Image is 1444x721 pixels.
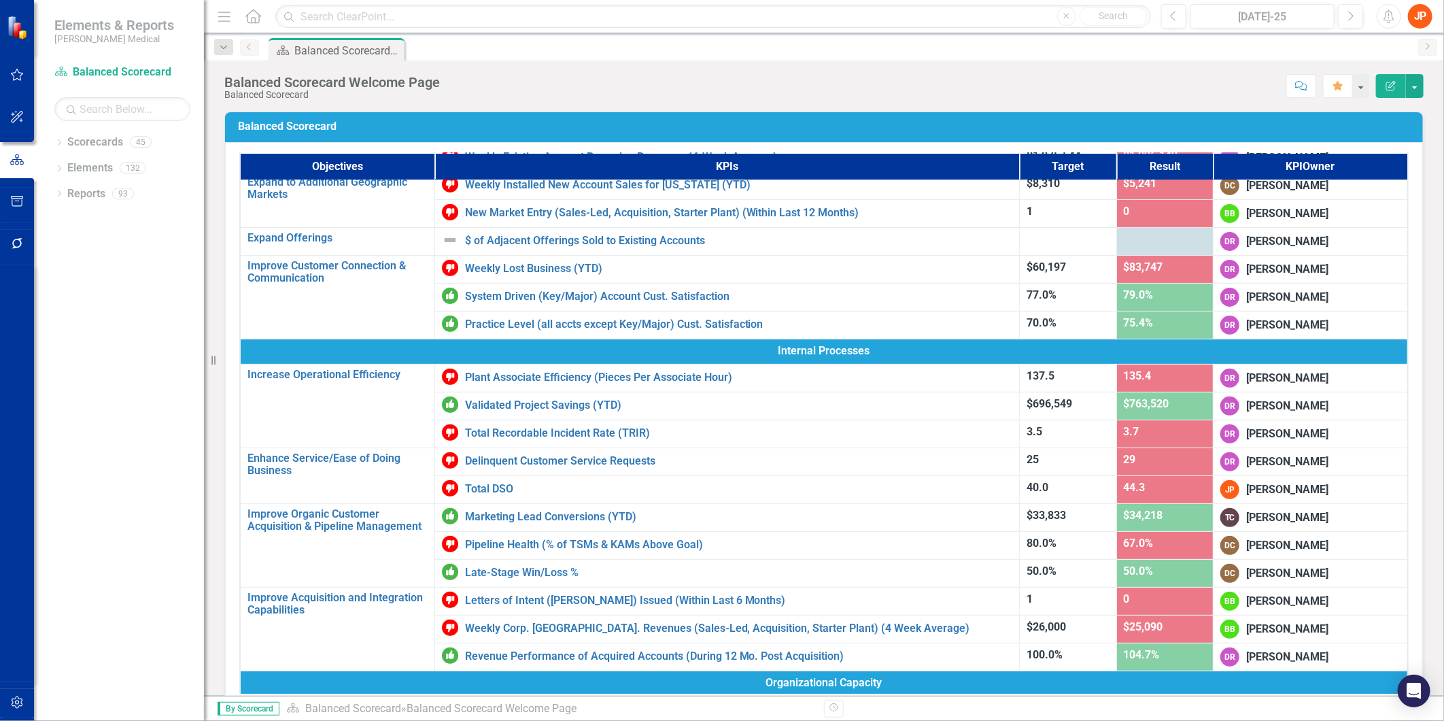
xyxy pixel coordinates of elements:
span: 67.0% [1124,537,1154,550]
img: ClearPoint Strategy [7,15,31,39]
span: $26,000 [1027,620,1066,633]
td: Double-Click to Edit [1214,312,1408,339]
td: Double-Click to Edit [1214,284,1408,312]
button: JP [1408,4,1432,29]
input: Search Below... [54,97,190,121]
div: TC [1220,508,1239,527]
button: Search [1080,7,1148,26]
td: Double-Click to Edit Right Click for Context Menu [434,312,1020,339]
div: » [286,701,814,717]
a: Validated Project Savings (YTD) [465,399,1013,412]
a: Total Recordable Incident Rate (TRIR) [465,427,1013,439]
div: DR [1220,424,1239,443]
span: 40.0 [1027,481,1048,494]
td: Double-Click to Edit Right Click for Context Menu [434,420,1020,448]
td: Double-Click to Edit [1214,256,1408,284]
td: Double-Click to Edit [1214,643,1408,671]
a: Delinquent Customer Service Requests [465,455,1013,467]
td: Double-Click to Edit Right Click for Context Menu [434,616,1020,643]
span: 75.4% [1124,316,1154,329]
td: Double-Click to Edit Right Click for Context Menu [434,504,1020,532]
td: Double-Click to Edit [1214,616,1408,643]
div: Balanced Scorecard [224,90,440,100]
a: Expand to Additional Geographic Markets [247,176,428,200]
div: [DATE]-25 [1195,9,1330,25]
td: Double-Click to Edit Right Click for Context Menu [434,365,1020,392]
a: Practice Level (all accts except Key/Major) Cust. Satisfaction [465,318,1013,331]
span: 1 [1027,205,1033,218]
span: Search [1099,10,1128,21]
a: Scorecards [67,135,123,150]
a: Balanced Scorecard [54,65,190,80]
a: Weekly Lost Business (YTD) [465,263,1013,275]
td: Double-Click to Edit Right Click for Context Menu [434,200,1020,228]
td: Double-Click to Edit [1214,560,1408,588]
td: Double-Click to Edit Right Click for Context Menu [240,172,434,228]
img: On or Above Target [442,508,458,524]
div: [PERSON_NAME] [1246,538,1328,554]
div: [PERSON_NAME] [1246,510,1328,526]
span: $25,090 [1124,620,1163,633]
div: [PERSON_NAME] [1246,234,1328,250]
div: [PERSON_NAME] [1246,482,1328,498]
a: $ of Adjacent Offerings Sold to Existing Accounts [465,235,1013,247]
span: 100.0% [1027,648,1063,661]
td: Double-Click to Edit [1214,448,1408,476]
img: On or Above Target [442,397,458,413]
a: Weekly Installed New Account Sales for [US_STATE] (YTD) [465,179,1013,191]
div: [PERSON_NAME] [1246,178,1328,194]
div: [PERSON_NAME] [1246,650,1328,665]
td: Double-Click to Edit [1214,392,1408,420]
span: $34,218 [1124,509,1163,522]
span: 80.0% [1027,537,1056,550]
img: Below Target [442,369,458,385]
td: Double-Click to Edit [1214,172,1408,200]
a: New Market Entry (Sales-Led, Acquisition, Starter Plant) (Within Last 12 Months) [465,207,1013,219]
span: 44.3 [1124,481,1146,494]
img: On or Above Target [442,316,458,332]
td: Double-Click to Edit Right Click for Context Menu [240,228,434,256]
img: Below Target [442,424,458,441]
td: Double-Click to Edit Right Click for Context Menu [434,643,1020,671]
div: DR [1220,288,1239,307]
span: 79.0% [1124,288,1154,301]
span: 137.5 [1027,369,1054,382]
div: [PERSON_NAME] [1246,318,1328,333]
a: Improve Organic Customer Acquisition & Pipeline Management [247,508,428,532]
span: By Scorecard [218,702,279,716]
td: Double-Click to Edit Right Click for Context Menu [434,284,1020,312]
div: DR [1220,260,1239,279]
div: DC [1220,176,1239,195]
input: Search ClearPoint... [275,5,1151,29]
div: Balanced Scorecard Welcome Page [407,702,577,715]
a: Improve Acquisition and Integration Capabilities [247,592,428,616]
span: 3.7 [1124,425,1139,438]
div: [PERSON_NAME] [1246,262,1328,278]
td: Double-Click to Edit Right Click for Context Menu [240,588,434,671]
td: Double-Click to Edit Right Click for Context Menu [434,476,1020,504]
div: DC [1220,564,1239,583]
span: $8,310 [1027,177,1060,190]
td: Double-Click to Edit [1214,476,1408,504]
div: BB [1220,592,1239,611]
div: DR [1220,369,1239,388]
span: 1 [1027,592,1033,605]
img: On or Above Target [442,564,458,580]
td: Double-Click to Edit Right Click for Context Menu [434,392,1020,420]
img: Below Target [442,480,458,497]
div: [PERSON_NAME] [1246,399,1328,414]
span: $5,241 [1124,177,1157,190]
a: Revenue Performance of Acquired Accounts (During 12 Mo. Post Acquisition) [465,650,1013,663]
a: Increase Operational Efficiency [247,369,428,381]
td: Double-Click to Edit Right Click for Context Menu [240,256,434,339]
span: 29 [1124,453,1136,466]
span: $696,549 [1027,397,1072,410]
a: Marketing Lead Conversions (YTD) [465,511,1013,523]
td: Double-Click to Edit [1214,588,1408,616]
td: Double-Click to Edit [240,339,1408,365]
div: [PERSON_NAME] [1246,426,1328,442]
td: Double-Click to Edit [1214,504,1408,532]
a: Expand Offerings [247,232,428,244]
td: Double-Click to Edit Right Click for Context Menu [434,172,1020,200]
a: Pipeline Health (% of TSMs & KAMs Above Goal) [465,539,1013,551]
